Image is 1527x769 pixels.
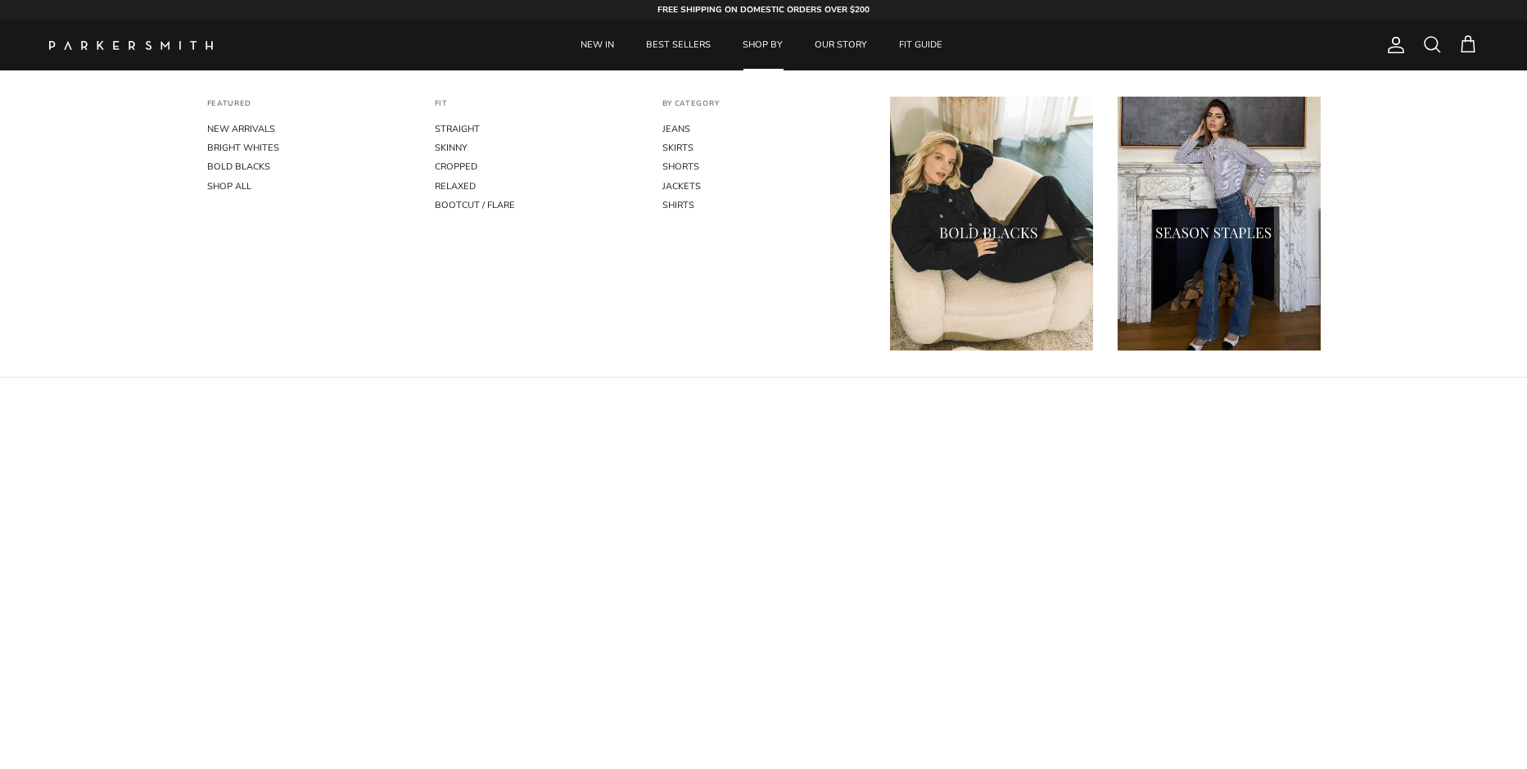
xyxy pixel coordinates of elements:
[435,177,638,196] a: RELAXED
[435,99,448,120] a: FIT
[207,157,410,176] a: BOLD BLACKS
[884,20,957,70] a: FIT GUIDE
[662,138,865,157] a: SKIRTS
[662,177,865,196] a: JACKETS
[662,120,865,138] a: JEANS
[49,41,213,50] a: Parker Smith
[435,138,638,157] a: SKINNY
[435,157,638,176] a: CROPPED
[244,20,1280,70] div: Primary
[207,99,252,120] a: FEATURED
[207,138,410,157] a: BRIGHT WHITES
[207,120,410,138] a: NEW ARRIVALS
[800,20,882,70] a: OUR STORY
[566,20,629,70] a: NEW IN
[662,157,865,176] a: SHORTS
[657,4,870,16] strong: FREE SHIPPING ON DOMESTIC ORDERS OVER $200
[435,120,638,138] a: STRAIGHT
[1380,35,1406,55] a: Account
[662,99,720,120] a: BY CATEGORY
[207,177,410,196] a: SHOP ALL
[728,20,797,70] a: SHOP BY
[631,20,725,70] a: BEST SELLERS
[662,196,865,215] a: SHIRTS
[435,196,638,215] a: BOOTCUT / FLARE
